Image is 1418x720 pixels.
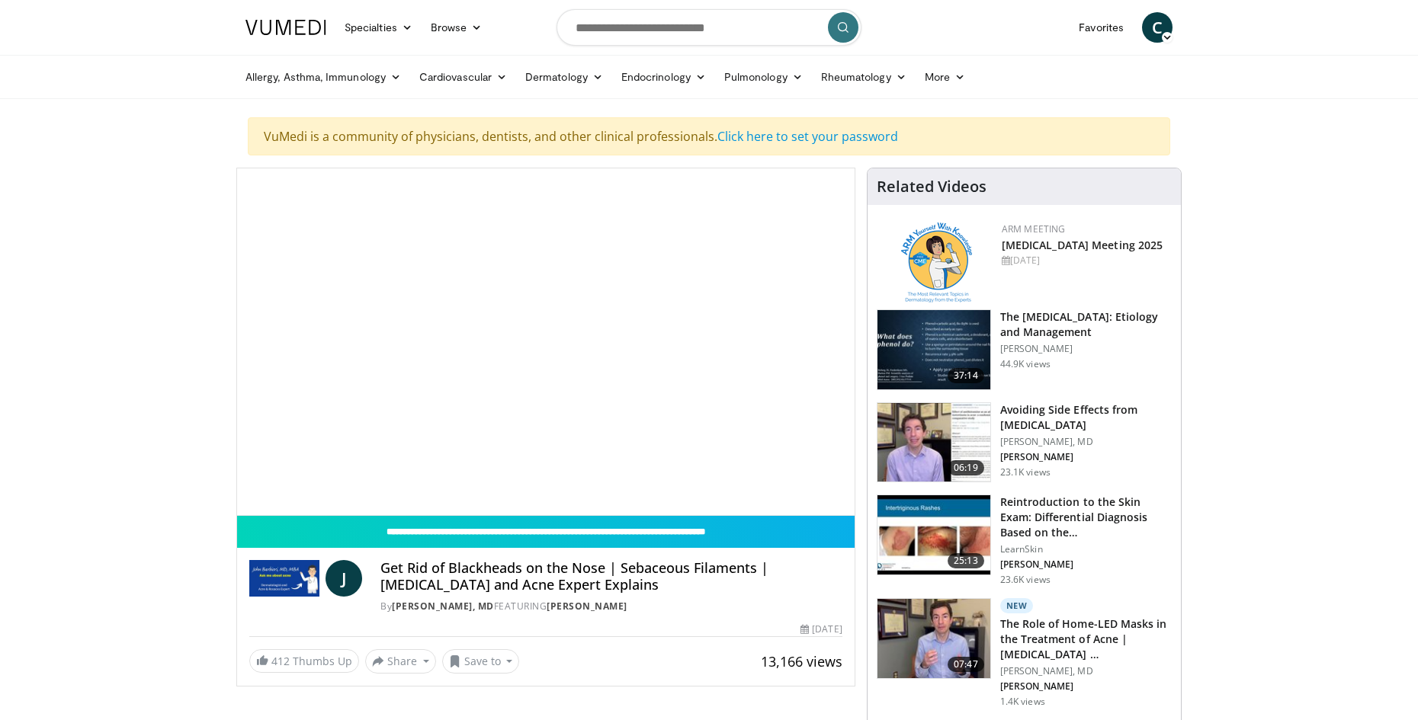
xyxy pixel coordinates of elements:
p: [PERSON_NAME] [1000,451,1172,463]
a: Browse [422,12,492,43]
div: [DATE] [1002,254,1169,267]
div: [DATE] [800,622,842,636]
a: 25:13 Reintroduction to the Skin Exam: Differential Diagnosis Based on the… LearnSkin [PERSON_NAM... [877,494,1172,586]
p: 44.9K views [1000,358,1051,370]
span: 412 [271,654,290,668]
a: Pulmonology [715,62,812,92]
span: 25:13 [948,553,984,568]
p: 1.4K views [1000,696,1045,708]
div: VuMedi is a community of physicians, dentists, and other clinical professionals. [248,117,1170,155]
p: [PERSON_NAME] [1000,343,1172,355]
a: Rheumatology [812,62,916,92]
a: 07:47 New The Role of Home-LED Masks in the Treatment of Acne | [MEDICAL_DATA] … [PERSON_NAME], M... [877,598,1172,708]
p: [PERSON_NAME] [1000,680,1172,693]
a: C [1142,12,1173,43]
span: 13,166 views [761,652,842,670]
h3: The Role of Home-LED Masks in the Treatment of Acne | [MEDICAL_DATA] … [1000,616,1172,662]
img: 022c50fb-a848-4cac-a9d8-ea0906b33a1b.150x105_q85_crop-smart_upscale.jpg [877,495,990,574]
a: [PERSON_NAME] [547,600,627,613]
img: 6f9900f7-f6e7-4fd7-bcbb-2a1dc7b7d476.150x105_q85_crop-smart_upscale.jpg [877,403,990,482]
a: Specialties [335,12,422,43]
p: [PERSON_NAME], MD [1000,665,1172,677]
span: 07:47 [948,657,984,672]
button: Save to [442,649,520,674]
div: By FEATURING [380,600,842,613]
a: Cardiovascular [410,62,516,92]
input: Search topics, interventions [557,9,861,46]
img: c5af237d-e68a-4dd3-8521-77b3daf9ece4.150x105_q85_crop-smart_upscale.jpg [877,310,990,389]
a: 412 Thumbs Up [249,649,359,673]
a: 37:14 The [MEDICAL_DATA]: Etiology and Management [PERSON_NAME] 44.9K views [877,309,1172,390]
a: [PERSON_NAME], MD [392,600,494,613]
p: 23.6K views [1000,574,1051,586]
a: Click here to set your password [717,128,898,145]
p: New [1000,598,1034,613]
img: bdc749e8-e5f5-404f-8c3a-bce07f5c1739.150x105_q85_crop-smart_upscale.jpg [877,599,990,678]
a: Dermatology [516,62,612,92]
img: John Barbieri, MD [249,560,319,597]
img: VuMedi Logo [245,20,326,35]
p: [PERSON_NAME], MD [1000,436,1172,448]
span: 37:14 [948,368,984,383]
h3: The [MEDICAL_DATA]: Etiology and Management [1000,309,1172,340]
img: 89a28c6a-718a-466f-b4d1-7c1f06d8483b.png.150x105_q85_autocrop_double_scale_upscale_version-0.2.png [901,222,972,302]
button: Share [365,649,436,674]
p: [PERSON_NAME] [1000,558,1172,571]
h4: Get Rid of Blackheads on the Nose | Sebaceous Filaments | [MEDICAL_DATA] and Acne Expert Explains [380,560,842,593]
a: Endocrinology [612,62,715,92]
video-js: Video Player [237,168,855,516]
a: 06:19 Avoiding Side Effects from [MEDICAL_DATA] [PERSON_NAME], MD [PERSON_NAME] 23.1K views [877,402,1172,483]
h4: Related Videos [877,178,987,196]
p: LearnSkin [1000,543,1172,555]
a: [MEDICAL_DATA] Meeting 2025 [1002,238,1163,252]
a: Favorites [1070,12,1133,43]
h3: Reintroduction to the Skin Exam: Differential Diagnosis Based on the… [1000,494,1172,540]
a: More [916,62,974,92]
span: 06:19 [948,460,984,475]
h3: Avoiding Side Effects from [MEDICAL_DATA] [1000,402,1172,433]
a: ARM Meeting [1002,222,1066,235]
a: Allergy, Asthma, Immunology [236,62,410,92]
a: J [326,560,362,597]
p: 23.1K views [1000,466,1051,478]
